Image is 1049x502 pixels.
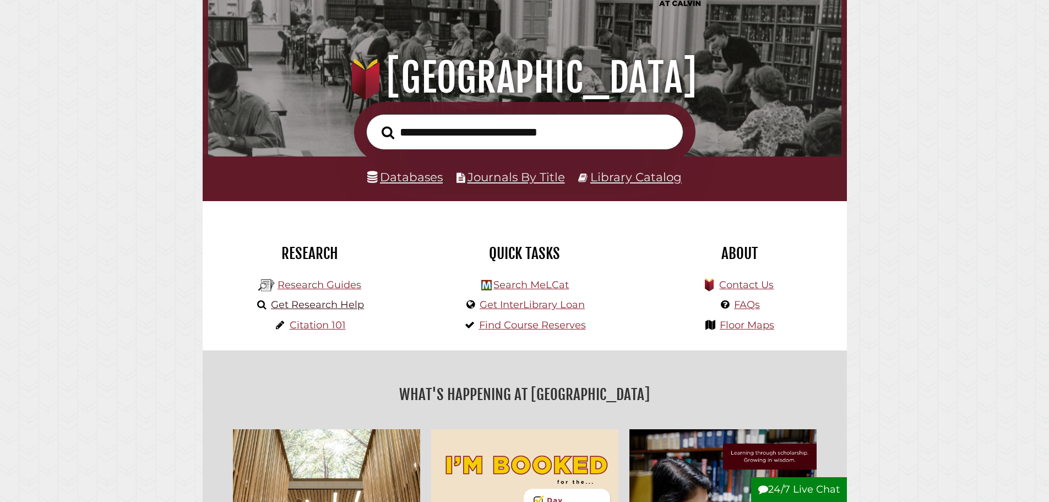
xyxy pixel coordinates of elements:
a: Get InterLibrary Loan [480,299,585,311]
a: Search MeLCat [493,279,569,291]
i: Search [382,126,394,139]
a: Research Guides [278,279,361,291]
a: Floor Maps [720,319,774,331]
a: FAQs [734,299,760,311]
button: Search [376,123,400,143]
img: Hekman Library Logo [258,277,275,294]
a: Databases [367,170,443,184]
h2: Research [211,244,409,263]
a: Get Research Help [271,299,364,311]
h1: [GEOGRAPHIC_DATA] [224,53,825,102]
h2: About [640,244,839,263]
a: Citation 101 [290,319,346,331]
h2: Quick Tasks [426,244,624,263]
a: Library Catalog [590,170,682,184]
h2: What's Happening at [GEOGRAPHIC_DATA] [211,382,839,407]
img: Hekman Library Logo [481,280,492,290]
a: Find Course Reserves [479,319,586,331]
a: Journals By Title [468,170,565,184]
a: Contact Us [719,279,774,291]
